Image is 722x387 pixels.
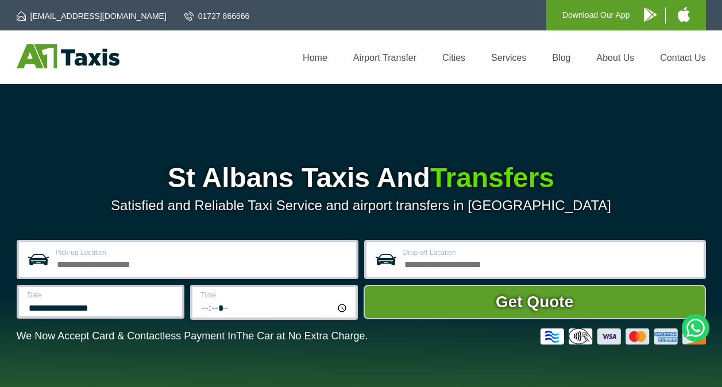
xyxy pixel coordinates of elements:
a: About Us [597,53,635,63]
p: We Now Accept Card & Contactless Payment In [17,330,368,342]
a: Cities [442,53,465,63]
img: A1 Taxis Android App [644,7,657,22]
a: 01727 866666 [184,10,250,22]
a: Blog [552,53,570,63]
a: Services [491,53,526,63]
img: A1 Taxis iPhone App [678,7,690,22]
span: The Car at No Extra Charge. [236,330,368,342]
span: Transfers [430,162,554,193]
p: Download Our App [562,8,630,22]
a: [EMAIL_ADDRESS][DOMAIN_NAME] [17,10,167,22]
label: Time [201,292,349,299]
a: Contact Us [660,53,705,63]
h1: St Albans Taxis And [17,164,706,192]
a: Home [303,53,327,63]
a: Airport Transfer [353,53,416,63]
label: Drop-off Location [403,249,697,256]
label: Pick-up Location [56,249,349,256]
p: Satisfied and Reliable Taxi Service and airport transfers in [GEOGRAPHIC_DATA] [17,198,706,214]
label: Date [28,292,175,299]
img: Credit And Debit Cards [540,328,706,345]
img: A1 Taxis St Albans LTD [17,44,119,68]
button: Get Quote [364,285,706,319]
